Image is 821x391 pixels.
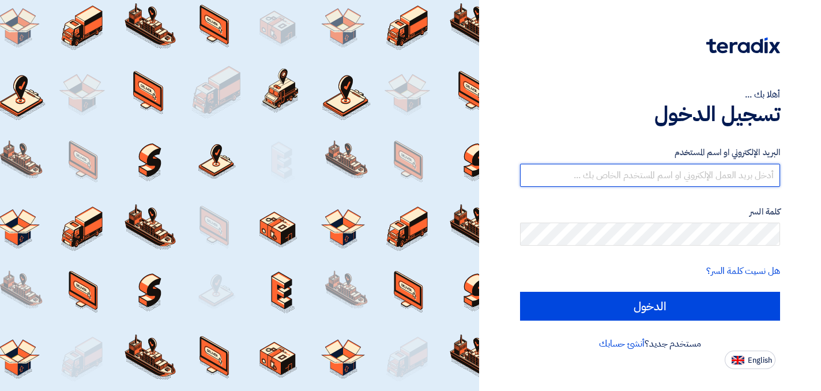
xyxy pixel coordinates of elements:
div: مستخدم جديد؟ [520,337,780,351]
input: أدخل بريد العمل الإلكتروني او اسم المستخدم الخاص بك ... [520,164,780,187]
label: البريد الإلكتروني او اسم المستخدم [520,146,780,159]
a: هل نسيت كلمة السر؟ [706,264,780,278]
label: كلمة السر [520,205,780,219]
h1: تسجيل الدخول [520,101,780,127]
div: أهلا بك ... [520,88,780,101]
input: الدخول [520,292,780,321]
img: en-US.png [732,356,744,364]
a: أنشئ حسابك [599,337,645,351]
img: Teradix logo [706,37,780,54]
button: English [725,351,775,369]
span: English [748,356,772,364]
